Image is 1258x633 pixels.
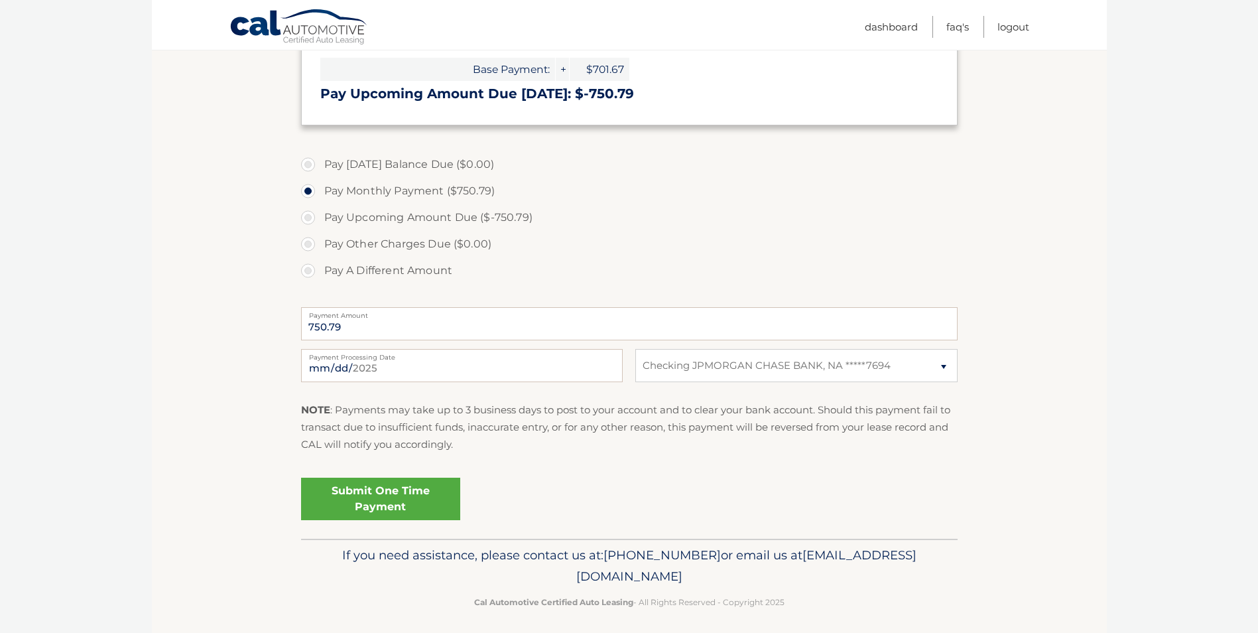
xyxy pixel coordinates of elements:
strong: NOTE [301,403,330,416]
span: $701.67 [570,58,629,81]
span: [PHONE_NUMBER] [603,547,721,563]
a: Submit One Time Payment [301,478,460,520]
span: + [556,58,569,81]
label: Pay Monthly Payment ($750.79) [301,178,958,204]
p: - All Rights Reserved - Copyright 2025 [310,595,949,609]
input: Payment Amount [301,307,958,340]
p: : Payments may take up to 3 business days to post to your account and to clear your bank account.... [301,401,958,454]
label: Payment Amount [301,307,958,318]
input: Payment Date [301,349,623,382]
span: Base Payment: [320,58,555,81]
h3: Pay Upcoming Amount Due [DATE]: $-750.79 [320,86,938,102]
label: Pay [DATE] Balance Due ($0.00) [301,151,958,178]
strong: Cal Automotive Certified Auto Leasing [474,597,633,607]
a: Cal Automotive [229,9,369,47]
a: FAQ's [946,16,969,38]
label: Pay A Different Amount [301,257,958,284]
a: Dashboard [865,16,918,38]
label: Pay Upcoming Amount Due ($-750.79) [301,204,958,231]
label: Pay Other Charges Due ($0.00) [301,231,958,257]
label: Payment Processing Date [301,349,623,360]
p: If you need assistance, please contact us at: or email us at [310,545,949,587]
span: [EMAIL_ADDRESS][DOMAIN_NAME] [576,547,916,584]
a: Logout [997,16,1029,38]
